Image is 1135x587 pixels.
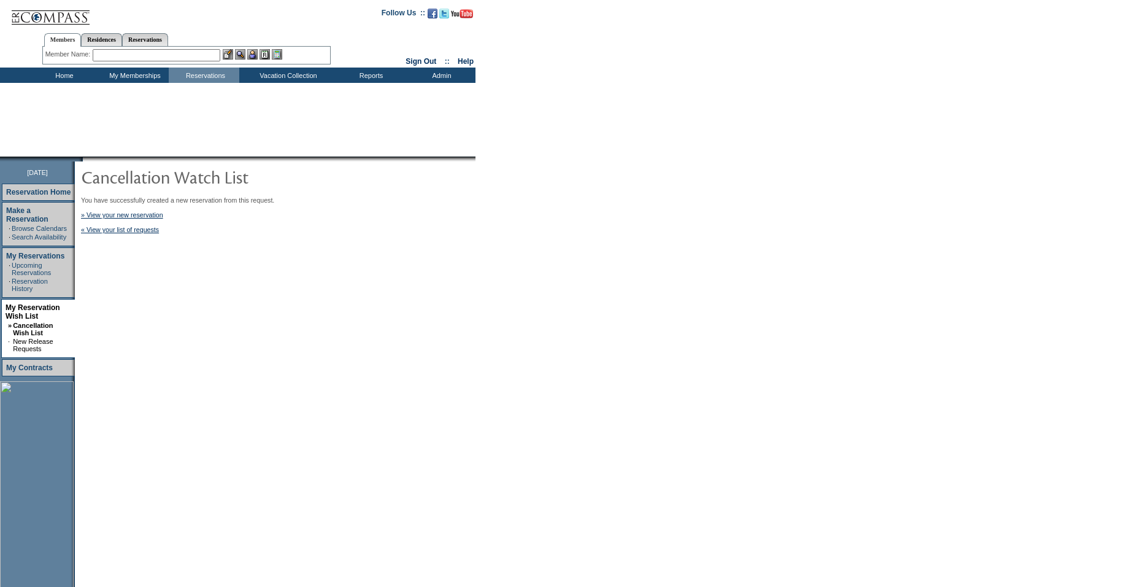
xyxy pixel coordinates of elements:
[439,9,449,18] img: Follow us on Twitter
[6,206,48,224] a: Make a Reservation
[260,49,270,60] img: Reservations
[81,196,274,204] span: You have successfully created a new reservation from this request.
[13,322,53,336] a: Cancellation Wish List
[9,278,10,292] td: ·
[79,157,83,161] img: promoShadowLeftCorner.gif
[451,9,473,18] img: Subscribe to our YouTube Channel
[81,226,159,233] a: « View your list of requests
[406,57,436,66] a: Sign Out
[8,322,12,329] b: »
[83,157,84,161] img: blank.gif
[439,12,449,20] a: Follow us on Twitter
[239,68,334,83] td: Vacation Collection
[12,233,66,241] a: Search Availability
[12,278,48,292] a: Reservation History
[334,68,405,83] td: Reports
[272,49,282,60] img: b_calculator.gif
[405,68,475,83] td: Admin
[445,57,450,66] span: ::
[6,303,60,321] a: My Reservation Wish List
[6,188,71,196] a: Reservation Home
[169,68,239,83] td: Reservations
[12,262,51,276] a: Upcoming Reservations
[9,262,10,276] td: ·
[247,49,258,60] img: Impersonate
[9,225,10,232] td: ·
[81,211,163,219] a: » View your new reservation
[81,33,122,46] a: Residences
[44,33,82,47] a: Members
[428,9,437,18] img: Become our fan on Facebook
[451,12,473,20] a: Subscribe to our YouTube Channel
[458,57,474,66] a: Help
[12,225,67,232] a: Browse Calendars
[45,49,93,60] div: Member Name:
[382,7,425,22] td: Follow Us ::
[6,252,64,260] a: My Reservations
[9,233,10,241] td: ·
[122,33,168,46] a: Reservations
[6,363,53,372] a: My Contracts
[98,68,169,83] td: My Memberships
[81,165,326,189] img: pgTtlCancellationNotification.gif
[13,338,53,352] a: New Release Requests
[28,68,98,83] td: Home
[428,12,437,20] a: Become our fan on Facebook
[8,338,12,352] td: ·
[223,49,233,60] img: b_edit.gif
[235,49,245,60] img: View
[27,169,48,176] span: [DATE]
